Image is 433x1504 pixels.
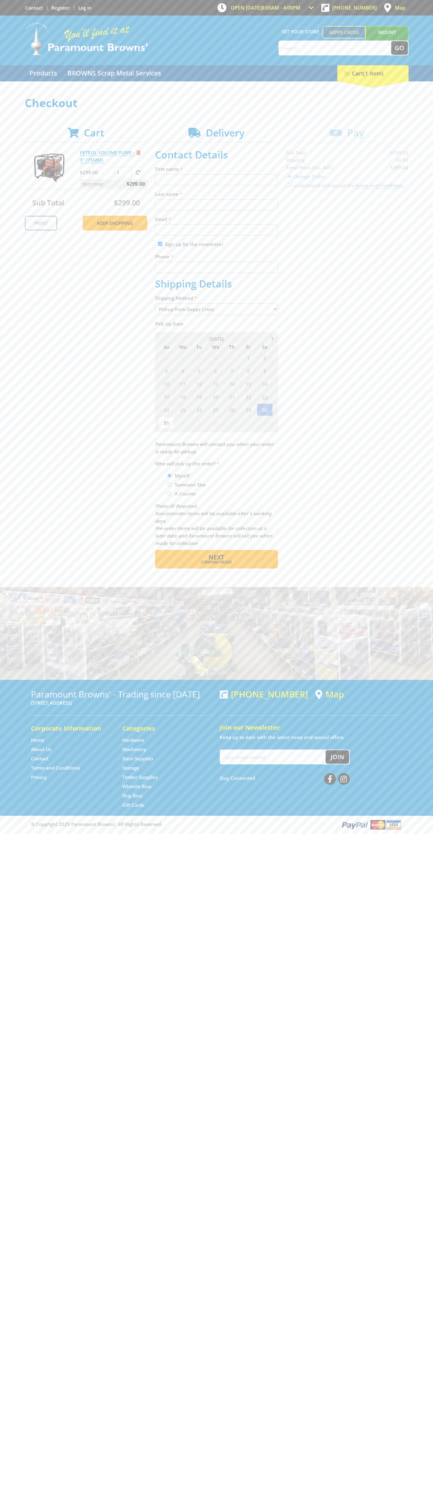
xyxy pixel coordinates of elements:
[257,352,273,364] span: 2
[158,352,174,364] span: 27
[155,149,278,161] h2: Contact Details
[240,391,256,403] span: 22
[326,750,349,764] button: Join
[240,343,256,351] span: Fr
[224,404,240,416] span: 28
[155,294,278,302] label: Shipping Method
[175,365,191,377] span: 4
[240,417,256,429] span: 5
[165,241,223,247] label: Sign up for the newsletter
[175,343,191,351] span: Mo
[224,378,240,390] span: 14
[231,4,301,11] span: OPEN [DATE]
[279,41,391,55] input: Search
[257,404,273,416] span: 30
[175,378,191,390] span: 11
[175,404,191,416] span: 25
[155,174,278,185] input: Please enter your first name.
[208,378,223,390] span: 13
[158,343,174,351] span: Su
[191,365,207,377] span: 5
[240,365,256,377] span: 8
[31,765,80,771] a: Go to the Terms and Conditions page
[80,169,113,176] p: $299.00
[158,391,174,403] span: 17
[220,750,326,764] input: Your email address
[155,550,278,568] button: Next Confirm order
[208,404,223,416] span: 27
[279,26,323,37] span: Set your store
[220,689,308,699] div: [PHONE_NUMBER]
[191,343,207,351] span: Tu
[31,689,214,699] h3: Paramount Browns' - Trading since [DATE]
[122,765,139,771] a: Go to the Storage page
[63,65,166,81] a: Go to the BROWNS Scrap Metal Services page
[51,5,70,11] a: Go to the registration page
[127,179,145,188] span: $299.00
[122,737,144,743] a: Go to the Hardware page
[262,4,301,11] span: 8:00am - 4:00pm
[240,352,256,364] span: 1
[208,365,223,377] span: 6
[158,417,174,429] span: 31
[25,5,43,11] a: Go to the Contact page
[240,404,256,416] span: 29
[224,343,240,351] span: Th
[155,253,278,260] label: Phone
[122,774,158,780] a: Go to the Timber Supplies page
[257,417,273,429] span: 6
[158,378,174,390] span: 10
[158,365,174,377] span: 3
[31,755,49,762] a: Go to the Contact page
[25,65,62,81] a: Go to the Products page
[224,365,240,377] span: 7
[206,126,245,139] span: Delivery
[122,746,146,753] a: Go to the Machinery page
[257,365,273,377] span: 9
[173,470,192,481] label: Myself
[80,149,135,163] a: PETROL VOLUME PUMP - 3" (75MM)
[337,65,409,81] div: Cart
[240,378,256,390] span: 15
[155,278,278,290] h2: Shipping Details
[224,391,240,403] span: 21
[122,755,153,762] a: Go to the Steel Supplies page
[391,41,408,55] button: Go
[208,352,223,364] span: 30
[167,482,171,486] input: Please select who will pick up the order.
[83,216,147,231] a: Keep Shopping
[31,699,214,707] p: [STREET_ADDRESS]
[25,22,149,56] img: Paramount Browns'
[167,491,171,495] input: Please select who will pick up the order.
[25,819,409,830] div: ® Copyright 2025 Paramount Browns'. All Rights Reserved.
[25,216,57,231] a: Print
[155,262,278,273] input: Please enter your telephone number.
[208,343,223,351] span: We
[209,553,224,561] span: Next
[315,689,344,699] a: View a map of Gepps Cross location
[257,378,273,390] span: 16
[80,179,147,188] p: Item total:
[175,352,191,364] span: 28
[155,190,278,198] label: Last name
[257,391,273,403] span: 23
[155,320,278,327] label: Pick Up Date
[340,819,402,830] img: PayPal, Mastercard, Visa accepted
[84,126,104,139] span: Cart
[173,479,208,490] label: Someone Else
[31,149,68,186] img: PETROL VOLUME PUMP - 3" (75MM)
[155,165,278,173] label: First name
[31,774,47,780] a: Go to the Privacy page
[32,198,64,208] span: Sub Total
[122,793,142,799] a: Go to the Skip Bins page
[208,417,223,429] span: 3
[122,802,144,808] a: Go to the Gift Cards page
[158,404,174,416] span: 24
[191,352,207,364] span: 29
[191,417,207,429] span: 2
[31,737,44,743] a: Go to the Home page
[136,149,141,156] a: Remove from cart
[323,26,366,38] a: Gepps Cross
[168,560,265,564] span: Confirm order
[209,336,224,342] span: [DATE]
